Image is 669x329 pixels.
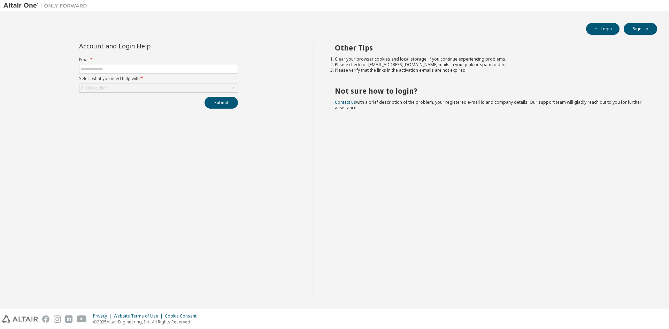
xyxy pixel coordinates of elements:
button: Sign Up [624,23,657,35]
img: youtube.svg [77,315,87,323]
img: facebook.svg [42,315,49,323]
label: Select what you need help with [79,76,238,81]
img: Altair One [3,2,91,9]
h2: Not sure how to login? [335,86,645,95]
button: Submit [205,97,238,109]
h2: Other Tips [335,43,645,52]
div: Cookie Consent [165,313,201,319]
div: Privacy [93,313,114,319]
img: altair_logo.svg [2,315,38,323]
button: Login [586,23,620,35]
p: © 2025 Altair Engineering, Inc. All Rights Reserved. [93,319,201,325]
div: Click to select [81,85,108,91]
div: Click to select [79,84,238,92]
label: Email [79,57,238,63]
a: Contact us [335,99,356,105]
img: instagram.svg [54,315,61,323]
li: Clear your browser cookies and local storage, if you continue experiencing problems. [335,56,645,62]
li: Please check for [EMAIL_ADDRESS][DOMAIN_NAME] mails in your junk or spam folder. [335,62,645,68]
img: linkedin.svg [65,315,72,323]
li: Please verify that the links in the activation e-mails are not expired. [335,68,645,73]
div: Website Terms of Use [114,313,165,319]
div: Account and Login Help [79,43,206,49]
span: with a brief description of the problem, your registered e-mail id and company details. Our suppo... [335,99,641,111]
